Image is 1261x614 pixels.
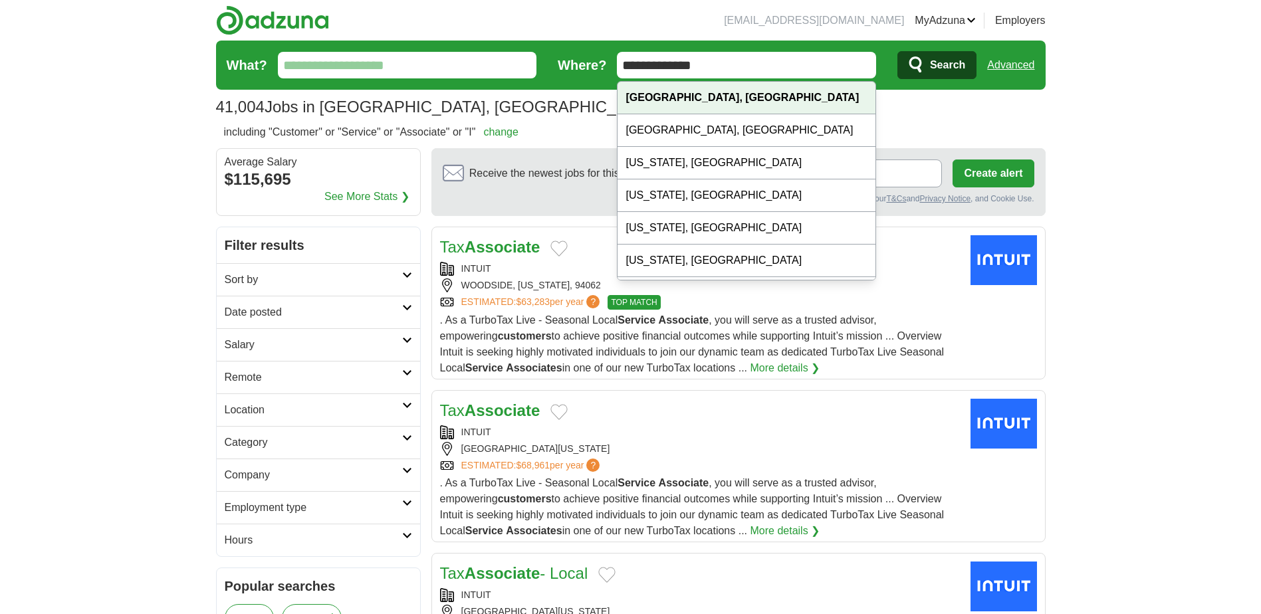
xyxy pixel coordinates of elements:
strong: Service [465,362,503,373]
a: INTUIT [461,263,491,274]
a: Location [217,393,420,426]
span: 41,004 [216,95,265,119]
a: change [483,126,518,138]
a: Employment type [217,491,420,524]
li: [EMAIL_ADDRESS][DOMAIN_NAME] [724,13,904,29]
span: Search [930,52,965,78]
a: Salary [217,328,420,361]
strong: [GEOGRAPHIC_DATA], [GEOGRAPHIC_DATA] [626,92,859,103]
h1: Jobs in [GEOGRAPHIC_DATA], [GEOGRAPHIC_DATA] [216,98,661,116]
button: Add to favorite jobs [550,404,568,420]
img: Intuit logo [971,235,1037,285]
a: Company [217,459,420,491]
a: Remote [217,361,420,393]
a: TaxAssociate- Local [440,564,588,582]
label: Where? [558,55,606,75]
strong: Associates [506,525,562,536]
h2: Employment type [225,500,402,516]
strong: Associate [465,401,540,419]
span: . As a TurboTax Live - Seasonal Local , you will serve as a trusted advisor, empowering to achiev... [440,314,945,373]
h2: including "Customer" or "Service" or "Associate" or "I" [224,124,518,140]
div: [US_STATE] [618,277,875,310]
a: ESTIMATED:$63,283per year? [461,295,603,310]
span: ? [586,459,600,472]
span: $63,283 [516,296,550,307]
h2: Salary [225,337,402,353]
div: [GEOGRAPHIC_DATA][US_STATE] [440,442,960,456]
a: INTUIT [461,589,491,600]
strong: Service [618,314,655,326]
button: Add to favorite jobs [598,567,616,583]
div: [US_STATE], [GEOGRAPHIC_DATA] [618,212,875,245]
a: Employers [995,13,1046,29]
div: WOODSIDE, [US_STATE], 94062 [440,278,960,292]
h2: Sort by [225,272,402,288]
h2: Hours [225,532,402,548]
a: ESTIMATED:$68,961per year? [461,459,603,472]
a: MyAdzuna [915,13,976,29]
span: ? [586,295,600,308]
a: Privacy Notice [919,194,971,203]
strong: Associate [659,477,709,488]
h2: Remote [225,369,402,385]
a: More details ❯ [750,523,820,539]
strong: Service [465,525,503,536]
a: Category [217,426,420,459]
div: $115,695 [225,167,412,191]
div: [US_STATE], [GEOGRAPHIC_DATA] [618,147,875,179]
button: Create alert [953,159,1034,187]
div: [US_STATE], [GEOGRAPHIC_DATA] [618,245,875,277]
a: See More Stats ❯ [324,189,409,205]
span: TOP MATCH [608,295,660,310]
a: TaxAssociate [440,238,540,256]
span: . As a TurboTax Live - Seasonal Local , you will serve as a trusted advisor, empowering to achiev... [440,477,945,536]
span: $68,961 [516,460,550,470]
a: Sort by [217,263,420,296]
div: [GEOGRAPHIC_DATA], [GEOGRAPHIC_DATA] [618,114,875,147]
button: Add to favorite jobs [550,241,568,256]
div: [US_STATE], [GEOGRAPHIC_DATA] [618,179,875,212]
h2: Company [225,467,402,483]
img: Adzuna logo [216,5,329,35]
h2: Category [225,435,402,451]
h2: Date posted [225,304,402,320]
img: Intuit logo [971,399,1037,449]
a: Hours [217,524,420,556]
span: Receive the newest jobs for this search : [469,165,697,181]
label: What? [227,55,267,75]
a: INTUIT [461,427,491,437]
div: Average Salary [225,157,412,167]
strong: Associate [659,314,709,326]
h2: Filter results [217,227,420,263]
strong: Associates [506,362,562,373]
a: Advanced [987,52,1034,78]
strong: customers [498,330,552,342]
strong: customers [498,493,552,504]
a: T&Cs [886,194,906,203]
h2: Popular searches [225,576,412,596]
a: TaxAssociate [440,401,540,419]
a: More details ❯ [750,360,820,376]
h2: Location [225,402,402,418]
strong: Associate [465,238,540,256]
strong: Service [618,477,655,488]
strong: Associate [465,564,540,582]
img: Intuit logo [971,562,1037,611]
a: Date posted [217,296,420,328]
div: By creating an alert, you agree to our and , and Cookie Use. [443,193,1034,205]
button: Search [897,51,976,79]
